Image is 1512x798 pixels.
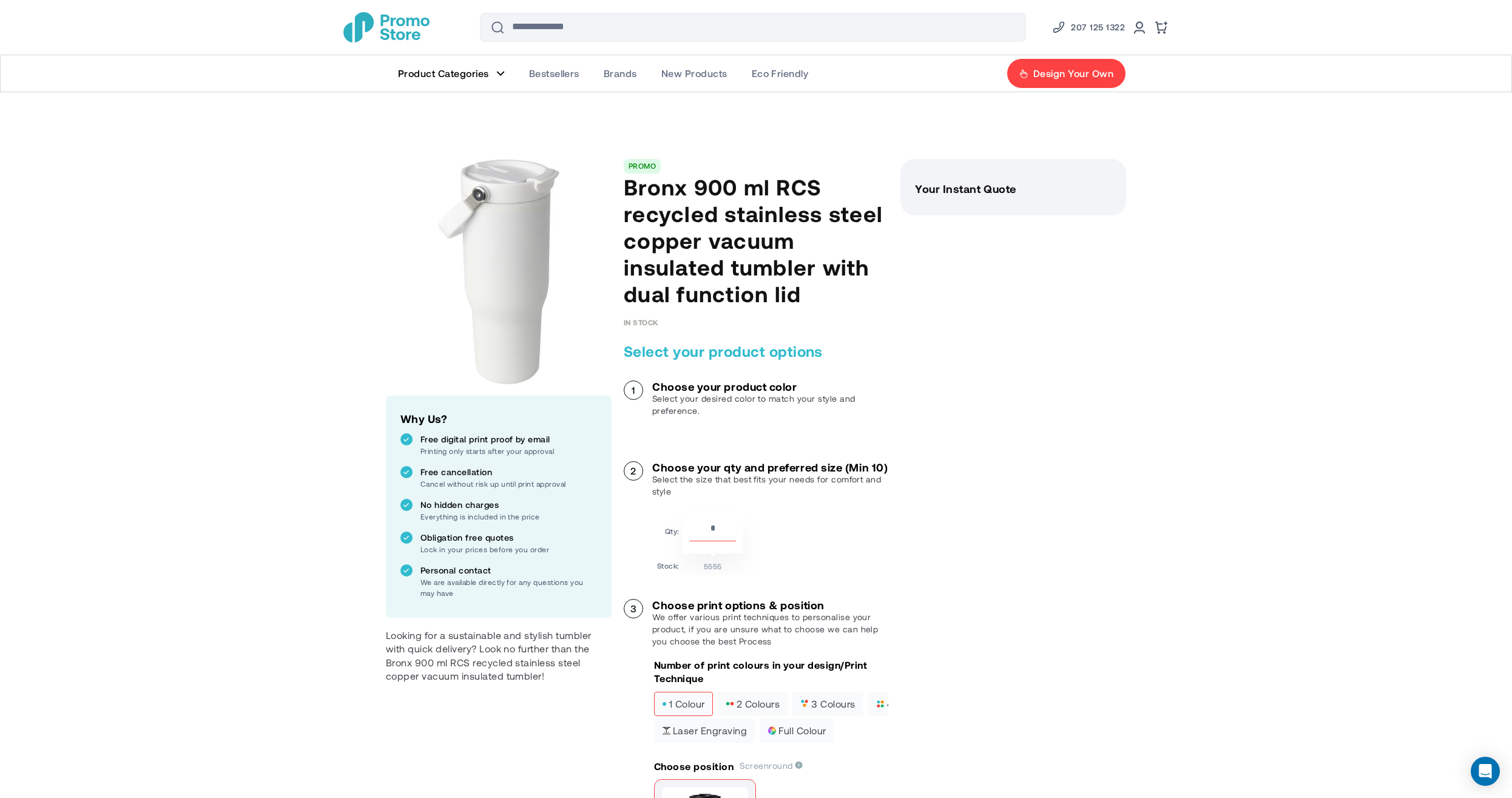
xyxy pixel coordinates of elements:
span: Screenround [740,760,803,771]
a: Brands [592,55,649,92]
div: Availability [624,318,658,326]
span: full colour [768,726,826,735]
td: Stock: [657,556,680,572]
button: Search [483,13,512,42]
span: 207 125 1322 [1071,20,1125,35]
a: Product Categories [386,55,517,92]
div: Open Intercom Messenger [1471,757,1500,786]
p: Obligation free quotes [420,532,597,544]
span: Laser engraving [662,726,747,735]
p: We offer various print techniques to personalise your product, if you are unsure what to choose w... [652,611,888,648]
a: PROMO [629,161,656,170]
a: Design Your Own [1007,58,1126,89]
span: 2 colours [726,700,780,708]
a: New Products [649,55,740,92]
h2: Why Us? [400,410,597,427]
span: New Products [661,67,727,79]
h1: Bronx 900 ml RCS recycled stainless steel copper vacuum insulated tumbler with dual function lid [624,174,888,307]
a: store logo [343,12,430,42]
p: No hidden charges [420,499,597,511]
a: Bestsellers [517,55,592,92]
td: Qty: [657,512,680,553]
h2: Select your product options [624,342,888,361]
a: Eco Friendly [740,55,821,92]
p: Cancel without risk up until print approval [420,478,597,489]
img: Promotional Merchandise [343,12,430,42]
p: Select your desired color to match your style and preference. [652,393,888,417]
span: 1 colour [662,700,705,708]
h3: Choose your qty and preferred size (Min 10) [652,461,888,473]
span: 3 colours [800,700,855,708]
span: Bestsellers [529,67,579,79]
span: Brands [604,67,637,79]
a: Phone [1051,20,1125,35]
p: Choose position [654,760,734,773]
p: Printing only starts after your approval [420,445,597,456]
p: Number of print colours in your design/Print Technique [654,658,888,686]
p: Lock in your prices before you order [420,544,597,555]
p: We are available directly for any questions you may have [420,577,597,598]
p: Everything is included in the price [420,511,597,522]
p: Free cancellation [420,466,597,478]
h3: Choose print options & position [652,599,888,611]
span: Product Categories [398,67,489,79]
span: 4 colours [876,700,931,708]
span: Eco Friendly [752,67,809,79]
span: Design Your Own [1033,67,1113,79]
h3: Your Instant Quote [915,183,1112,195]
p: Personal contact [420,564,597,577]
h3: Choose your product color [652,380,888,393]
img: main product photo [386,159,612,385]
p: Free digital print proof by email [420,433,597,445]
span: In stock [624,318,658,326]
p: Select the size that best fits your needs for comfort and style [652,473,888,498]
td: 5555 [683,556,743,572]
